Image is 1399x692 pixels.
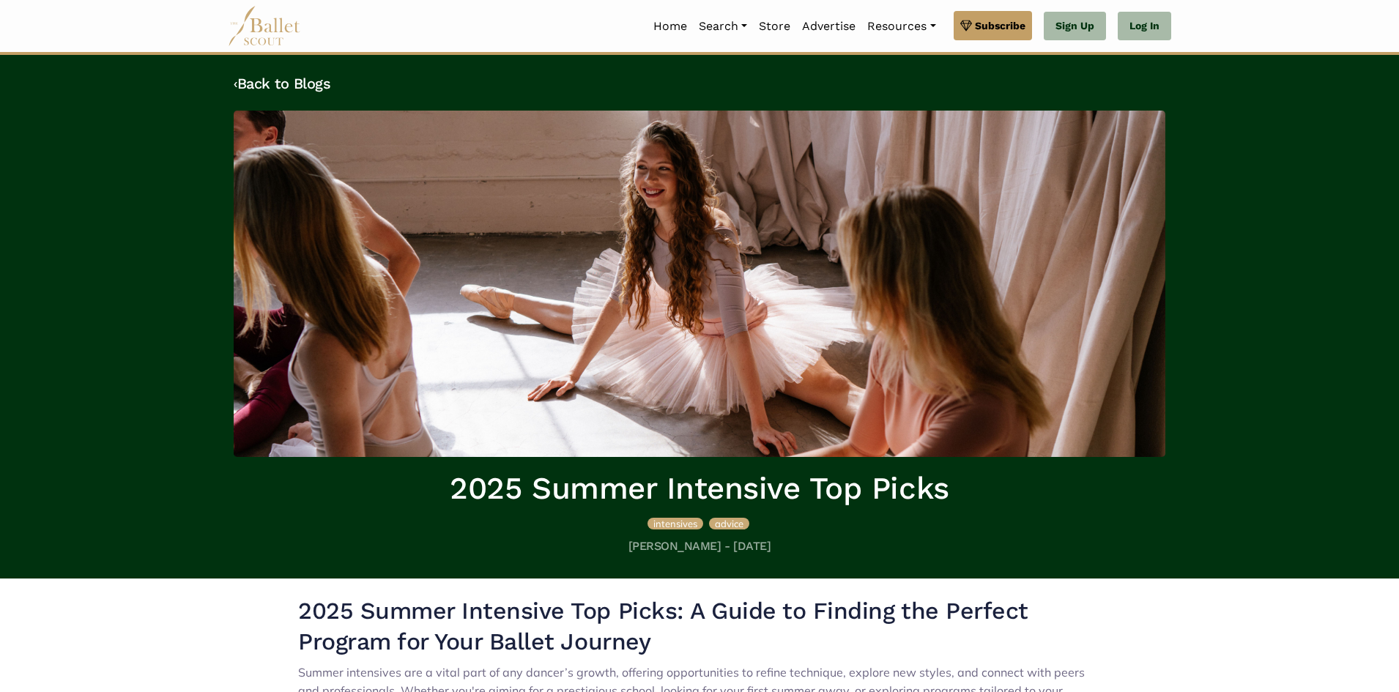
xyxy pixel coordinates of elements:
span: Subscribe [975,18,1025,34]
a: Log In [1118,12,1171,41]
a: Subscribe [954,11,1032,40]
h1: 2025 Summer Intensive Top Picks [234,469,1165,509]
a: Resources [861,11,941,42]
a: ‹Back to Blogs [234,75,330,92]
code: ‹ [234,74,237,92]
a: advice [709,516,749,530]
img: header_image.img [234,111,1165,457]
a: Store [753,11,796,42]
a: Home [647,11,693,42]
a: Search [693,11,753,42]
a: Sign Up [1044,12,1106,41]
span: intensives [653,518,697,529]
span: advice [715,518,743,529]
h5: [PERSON_NAME] - [DATE] [234,539,1165,554]
img: gem.svg [960,18,972,34]
h2: 2025 Summer Intensive Top Picks: A Guide to Finding the Perfect Program for Your Ballet Journey [298,596,1101,657]
a: intensives [647,516,706,530]
a: Advertise [796,11,861,42]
